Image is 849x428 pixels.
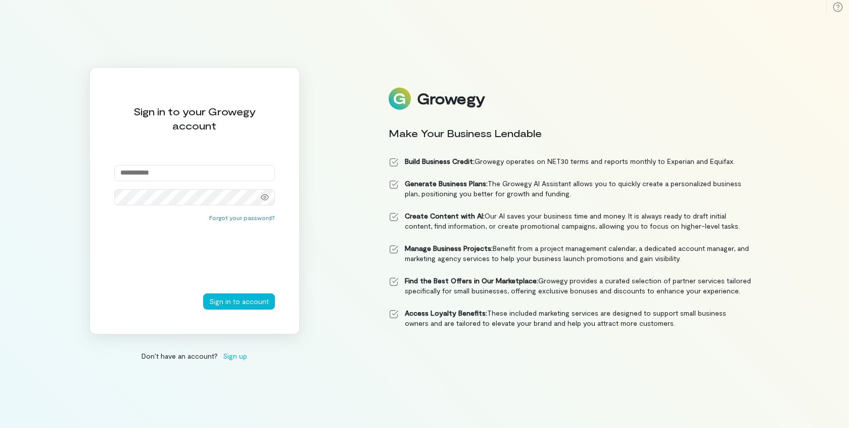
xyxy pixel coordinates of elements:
li: Benefit from a project management calendar, a dedicated account manager, and marketing agency ser... [389,243,751,264]
strong: Manage Business Projects: [405,244,493,252]
img: Logo [389,88,411,110]
div: Growegy [417,90,485,107]
button: Forgot your password? [209,213,275,222]
li: Growegy operates on NET30 terms and reports monthly to Experian and Equifax. [389,156,751,166]
div: Make Your Business Lendable [389,126,751,140]
button: Sign in to account [203,293,275,310]
strong: Access Loyalty Benefits: [405,309,487,317]
li: Our AI saves your business time and money. It is always ready to draft initial content, find info... [389,211,751,231]
div: Don’t have an account? [89,351,300,361]
strong: Find the Best Offers in Our Marketplace: [405,276,538,285]
span: Sign up [223,351,247,361]
strong: Build Business Credit: [405,157,475,165]
li: Growegy provides a curated selection of partner services tailored specifically for small business... [389,276,751,296]
strong: Generate Business Plans: [405,179,488,188]
li: The Growegy AI Assistant allows you to quickly create a personalized business plan, positioning y... [389,179,751,199]
strong: Create Content with AI: [405,211,485,220]
div: Sign in to your Growegy account [114,104,275,133]
li: These included marketing services are designed to support small business owners and are tailored ... [389,308,751,328]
